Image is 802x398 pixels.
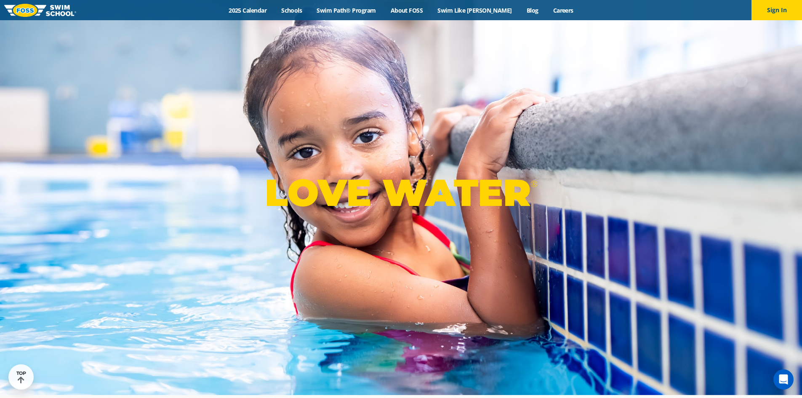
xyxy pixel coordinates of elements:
[16,371,26,384] div: TOP
[265,170,537,215] p: LOVE WATER
[546,6,581,14] a: Careers
[221,6,274,14] a: 2025 Calendar
[530,179,537,189] sup: ®
[309,6,383,14] a: Swim Path® Program
[519,6,546,14] a: Blog
[430,6,520,14] a: Swim Like [PERSON_NAME]
[4,4,76,17] img: FOSS Swim School Logo
[773,369,794,390] div: Open Intercom Messenger
[274,6,309,14] a: Schools
[383,6,430,14] a: About FOSS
